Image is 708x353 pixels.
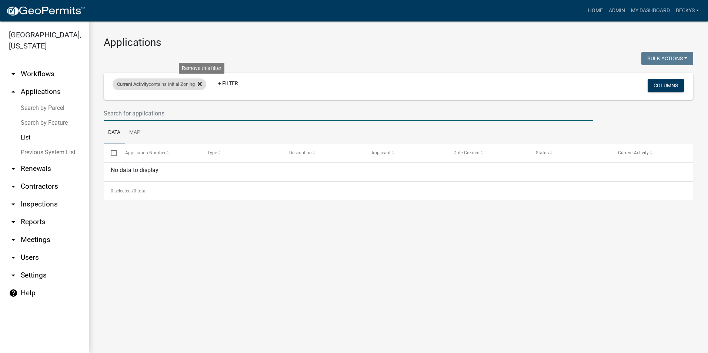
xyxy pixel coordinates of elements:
span: Current Activity [618,150,649,155]
a: Map [125,121,145,145]
span: Description [289,150,312,155]
i: arrow_drop_down [9,253,18,262]
i: arrow_drop_down [9,70,18,78]
span: 0 selected / [111,188,134,194]
datatable-header-cell: Current Activity [611,144,693,162]
i: arrow_drop_down [9,271,18,280]
span: Type [207,150,217,155]
span: Status [536,150,549,155]
datatable-header-cell: Description [282,144,364,162]
div: No data to display [104,163,693,181]
a: beckys [673,4,702,18]
button: Columns [648,79,684,92]
div: Remove this filter [179,63,224,74]
datatable-header-cell: Select [104,144,118,162]
i: help [9,289,18,297]
span: Date Created [454,150,480,155]
input: Search for applications [104,106,593,121]
a: Admin [606,4,628,18]
div: contains Initial Zoning [113,78,206,90]
datatable-header-cell: Date Created [447,144,529,162]
span: Current Activity [117,81,148,87]
datatable-header-cell: Applicant [364,144,447,162]
i: arrow_drop_down [9,235,18,244]
a: + Filter [212,77,244,90]
span: Application Number [125,150,166,155]
a: Data [104,121,125,145]
i: arrow_drop_down [9,200,18,209]
i: arrow_drop_up [9,87,18,96]
a: Home [585,4,606,18]
i: arrow_drop_down [9,218,18,226]
a: My Dashboard [628,4,673,18]
div: 0 total [104,182,693,200]
i: arrow_drop_down [9,182,18,191]
datatable-header-cell: Type [200,144,282,162]
span: Applicant [371,150,391,155]
datatable-header-cell: Status [529,144,611,162]
h3: Applications [104,36,693,49]
i: arrow_drop_down [9,164,18,173]
button: Bulk Actions [641,52,693,65]
datatable-header-cell: Application Number [118,144,200,162]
